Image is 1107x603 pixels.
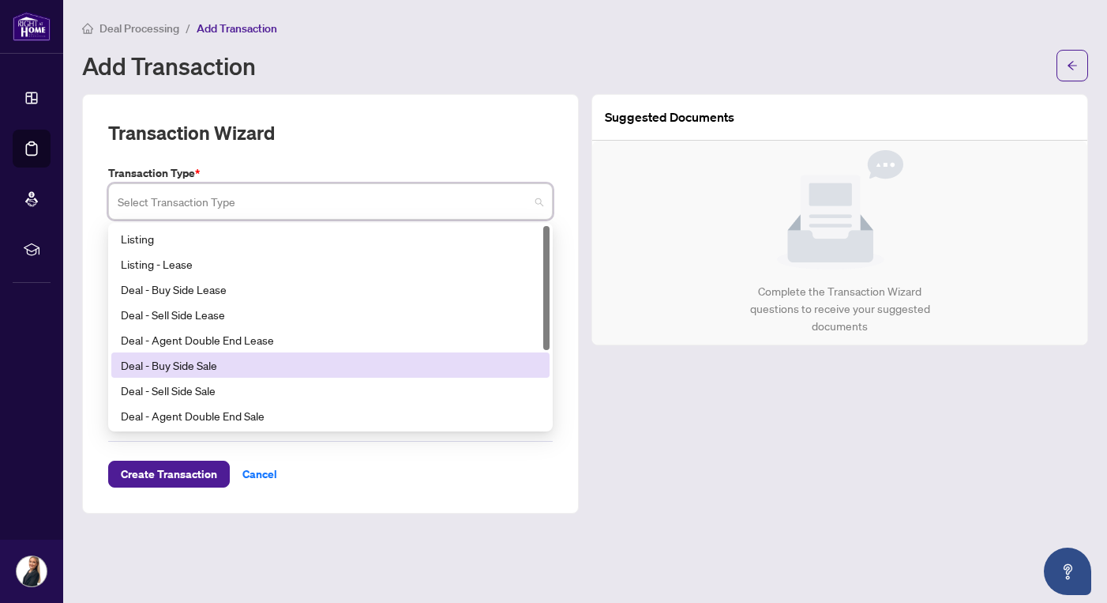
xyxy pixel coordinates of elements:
[111,277,550,302] div: Deal - Buy Side Lease
[777,150,903,270] img: Null State Icon
[111,378,550,403] div: Deal - Sell Side Sale
[242,462,277,487] span: Cancel
[108,164,553,182] label: Transaction Type
[121,331,540,349] div: Deal - Agent Double End Lease
[121,356,540,374] div: Deal - Buy Side Sale
[111,327,550,352] div: Deal - Agent Double End Lease
[1044,548,1091,595] button: Open asap
[121,382,540,399] div: Deal - Sell Side Sale
[99,21,179,36] span: Deal Processing
[108,461,230,488] button: Create Transaction
[121,306,540,323] div: Deal - Sell Side Lease
[82,53,256,78] h1: Add Transaction
[17,556,47,586] img: Profile Icon
[121,255,540,273] div: Listing - Lease
[111,251,550,277] div: Listing - Lease
[230,461,290,488] button: Cancel
[111,352,550,378] div: Deal - Buy Side Sale
[733,283,947,335] div: Complete the Transaction Wizard questions to receive your suggested documents
[121,281,540,298] div: Deal - Buy Side Lease
[121,407,540,424] div: Deal - Agent Double End Sale
[111,302,550,327] div: Deal - Sell Side Lease
[186,19,190,37] li: /
[1067,60,1078,71] span: arrow-left
[111,226,550,251] div: Listing
[13,12,51,41] img: logo
[121,230,540,247] div: Listing
[605,107,734,127] article: Suggested Documents
[197,21,277,36] span: Add Transaction
[82,23,93,34] span: home
[108,120,275,145] h2: Transaction Wizard
[121,462,217,487] span: Create Transaction
[111,403,550,428] div: Deal - Agent Double End Sale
